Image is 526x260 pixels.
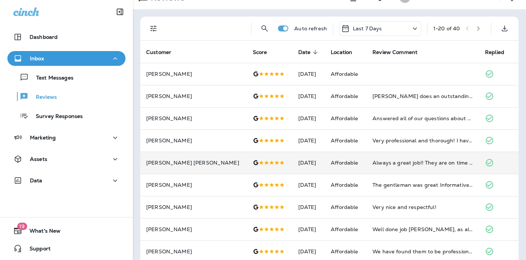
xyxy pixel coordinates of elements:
[253,49,277,55] span: Score
[372,49,417,55] span: Review Comment
[372,49,427,55] span: Review Comment
[7,173,126,188] button: Data
[331,115,358,122] span: Affordable
[292,129,325,152] td: [DATE]
[372,137,473,144] div: Very professional and thorough! I have been a customer since 2020. I would recommend this company...
[331,71,358,77] span: Affordable
[331,248,358,255] span: Affordable
[292,85,325,107] td: [DATE]
[110,4,130,19] button: Collapse Sidebar
[294,26,327,31] p: Auto refresh
[28,113,83,120] p: Survey Responses
[331,226,358,233] span: Affordable
[253,49,267,55] span: Score
[17,223,27,230] span: 19
[146,204,241,210] p: [PERSON_NAME]
[372,92,473,100] div: Josh does an outstanding job of handling my pest control issues. He is very knowledgeable and tak...
[331,159,358,166] span: Affordable
[146,21,161,36] button: Filters
[30,55,44,61] p: Inbox
[30,178,42,183] p: Data
[353,26,382,31] p: Last 7 Days
[146,49,171,55] span: Customer
[22,246,51,254] span: Support
[331,137,358,144] span: Affordable
[331,49,362,55] span: Location
[372,226,473,233] div: Well done job Jay, as always Affordable Pest does a great job.
[331,49,352,55] span: Location
[146,249,241,254] p: [PERSON_NAME]
[292,152,325,174] td: [DATE]
[372,203,473,211] div: Very nice and respectful!
[257,21,272,36] button: Search Reviews
[292,196,325,218] td: [DATE]
[30,34,58,40] p: Dashboard
[7,70,126,85] button: Text Messages
[485,49,514,55] span: Replied
[372,159,473,166] div: Always a great job!! They are on time n very professional. Thank you!!
[146,182,241,188] p: [PERSON_NAME]
[146,49,181,55] span: Customer
[28,94,57,101] p: Reviews
[7,89,126,104] button: Reviews
[7,130,126,145] button: Marketing
[298,49,311,55] span: Date
[7,241,126,256] button: Support
[331,182,358,188] span: Affordable
[372,248,473,255] div: We have found them to be professional, effective, informative, responsive and, yes, affordable. T...
[146,160,241,166] p: [PERSON_NAME] [PERSON_NAME]
[331,204,358,210] span: Affordable
[7,152,126,166] button: Assets
[372,181,473,189] div: The gentleman was great Informative and kind and works hard Thank u
[146,71,241,77] p: [PERSON_NAME]
[30,135,56,141] p: Marketing
[433,26,460,31] div: 1 - 20 of 40
[292,218,325,240] td: [DATE]
[146,93,241,99] p: [PERSON_NAME]
[146,115,241,121] p: [PERSON_NAME]
[292,107,325,129] td: [DATE]
[497,21,512,36] button: Export as CSV
[485,49,504,55] span: Replied
[292,63,325,85] td: [DATE]
[372,115,473,122] div: Answered all of our questions about pests in our area. Called before he came and was very polite ...
[29,75,73,82] p: Text Messages
[22,228,61,237] span: What's New
[146,138,241,143] p: [PERSON_NAME]
[30,156,47,162] p: Assets
[292,174,325,196] td: [DATE]
[7,51,126,66] button: Inbox
[7,108,126,124] button: Survey Responses
[298,49,320,55] span: Date
[331,93,358,99] span: Affordable
[7,223,126,238] button: 19What's New
[146,226,241,232] p: [PERSON_NAME]
[7,30,126,44] button: Dashboard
